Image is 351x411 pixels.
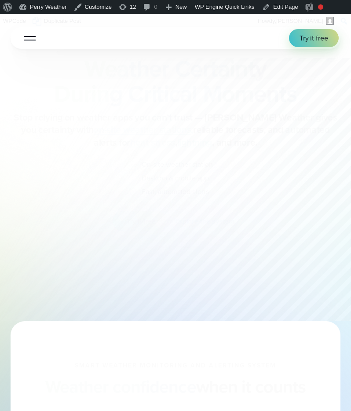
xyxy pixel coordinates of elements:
[318,4,323,10] div: Focus keyphrase not set
[255,14,337,28] a: Howdy,
[289,29,339,47] a: Try it free
[276,18,323,24] span: [PERSON_NAME]
[300,33,328,43] span: Try it free
[44,14,81,28] span: Duplicate Post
